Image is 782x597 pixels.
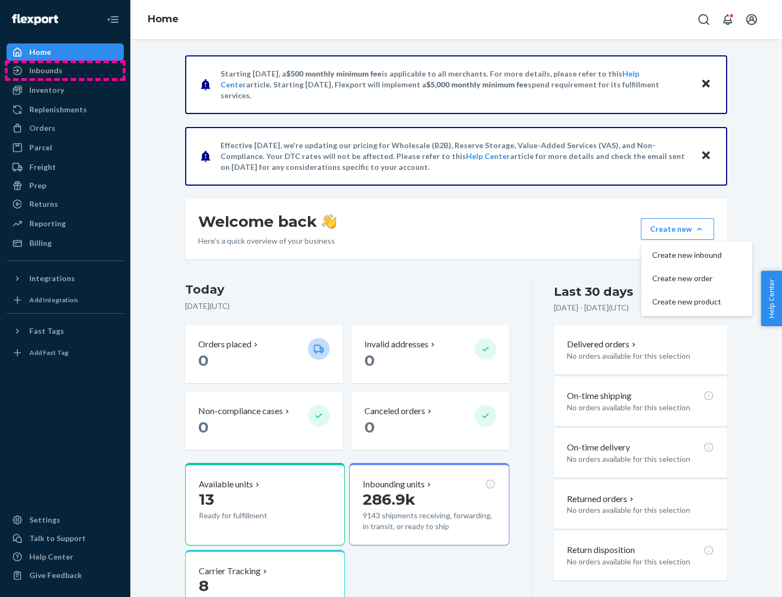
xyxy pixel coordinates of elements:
[29,162,56,173] div: Freight
[198,405,283,417] p: Non-compliance cases
[12,14,58,25] img: Flexport logo
[29,199,58,209] div: Returns
[7,567,124,584] button: Give Feedback
[220,140,690,173] p: Effective [DATE], we're updating our pricing for Wholesale (B2B), Reserve Storage, Value-Added Se...
[567,441,630,454] p: On-time delivery
[185,463,345,545] button: Available units13Ready for fulfillment
[364,418,375,436] span: 0
[741,9,762,30] button: Open account menu
[29,180,46,191] div: Prep
[644,244,750,267] button: Create new inbound
[29,218,66,229] div: Reporting
[644,290,750,314] button: Create new product
[7,81,124,99] a: Inventory
[7,195,124,213] a: Returns
[567,390,632,402] p: On-time shipping
[29,348,68,357] div: Add Fast Tag
[286,69,382,78] span: $500 monthly minimum fee
[567,351,714,361] p: No orders available for this selection
[102,9,124,30] button: Close Navigation
[554,302,629,313] p: [DATE] - [DATE] ( UTC )
[7,119,124,137] a: Orders
[199,510,299,521] p: Ready for fulfillment
[351,392,509,450] button: Canceled orders 0
[567,338,638,351] button: Delivered orders
[644,267,750,290] button: Create new order
[29,326,64,336] div: Fast Tags
[363,510,495,532] p: 9143 shipments receiving, forwarding, in transit, or ready to ship
[29,85,64,96] div: Inventory
[7,530,124,547] a: Talk to Support
[652,298,722,306] span: Create new product
[699,148,713,164] button: Close
[199,490,214,509] span: 13
[198,338,251,351] p: Orders placed
[29,47,51,58] div: Home
[7,62,124,79] a: Inbounds
[7,101,124,118] a: Replenishments
[7,511,124,529] a: Settings
[220,68,690,101] p: Starting [DATE], a is applicable to all merchants. For more details, please refer to this article...
[29,295,78,304] div: Add Integration
[699,77,713,92] button: Close
[567,402,714,413] p: No orders available for this selection
[567,544,635,556] p: Return disposition
[351,325,509,383] button: Invalid addresses 0
[761,271,782,326] button: Help Center
[652,251,722,259] span: Create new inbound
[652,275,722,282] span: Create new order
[29,123,55,134] div: Orders
[199,576,209,595] span: 8
[198,418,209,436] span: 0
[567,454,714,465] p: No orders available for this selection
[7,215,124,232] a: Reporting
[7,177,124,194] a: Prep
[364,351,375,370] span: 0
[198,351,209,370] span: 0
[198,212,337,231] h1: Welcome back
[426,80,528,89] span: $5,000 monthly minimum fee
[641,218,714,240] button: Create newCreate new inboundCreate new orderCreate new product
[7,548,124,566] a: Help Center
[7,139,124,156] a: Parcel
[29,238,52,249] div: Billing
[554,283,633,300] div: Last 30 days
[29,551,73,562] div: Help Center
[567,505,714,516] p: No orders available for this selection
[29,65,62,76] div: Inbounds
[29,533,86,544] div: Talk to Support
[185,301,509,312] p: [DATE] ( UTC )
[185,325,343,383] button: Orders placed 0
[7,234,124,252] a: Billing
[7,344,124,361] a: Add Fast Tag
[198,236,337,246] p: Here’s a quick overview of your business
[29,104,87,115] div: Replenishments
[349,463,509,545] button: Inbounding units286.9k9143 shipments receiving, forwarding, in transit, or ready to ship
[199,565,261,577] p: Carrier Tracking
[466,151,510,161] a: Help Center
[199,478,253,491] p: Available units
[29,273,75,284] div: Integrations
[567,493,636,505] button: Returned orders
[7,270,124,287] button: Integrations
[148,13,179,25] a: Home
[29,142,52,153] div: Parcel
[321,214,337,229] img: hand-wave emoji
[139,4,187,35] ol: breadcrumbs
[185,392,343,450] button: Non-compliance cases 0
[29,515,60,525] div: Settings
[185,281,509,298] h3: Today
[364,405,425,417] p: Canceled orders
[363,490,415,509] span: 286.9k
[7,291,124,309] a: Add Integration
[693,9,715,30] button: Open Search Box
[7,43,124,61] a: Home
[567,556,714,567] p: No orders available for this selection
[7,322,124,340] button: Fast Tags
[364,338,428,351] p: Invalid addresses
[717,9,739,30] button: Open notifications
[29,570,82,581] div: Give Feedback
